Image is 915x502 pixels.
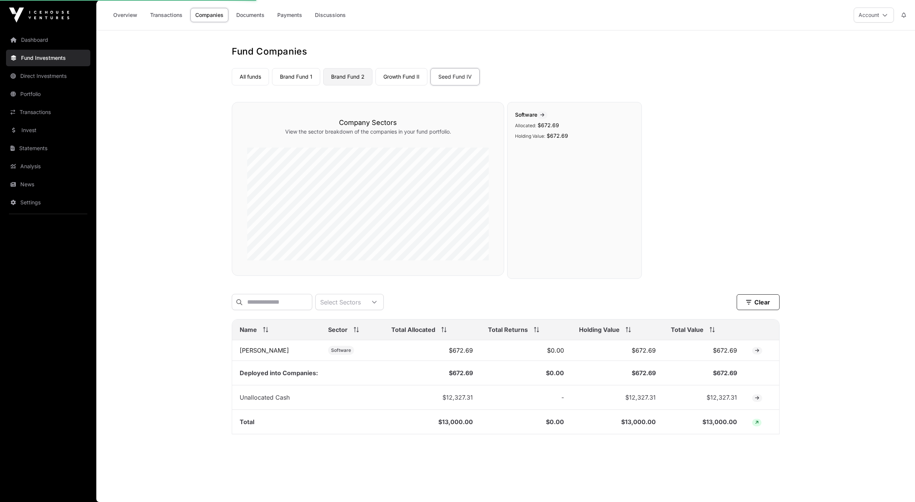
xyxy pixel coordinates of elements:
td: $672.69 [663,361,745,385]
a: Invest [6,122,90,138]
iframe: Chat Widget [877,466,915,502]
td: $672.69 [571,340,664,361]
h3: Company Sectors [247,117,489,128]
img: Icehouse Ventures Logo [9,8,69,23]
a: Transactions [6,104,90,120]
td: $672.69 [663,340,745,361]
td: $672.69 [384,340,480,361]
a: Portfolio [6,86,90,102]
td: Deployed into Companies: [232,361,384,385]
span: Allocated: [515,123,536,128]
a: Settings [6,194,90,211]
a: News [6,176,90,193]
span: $12,327.31 [625,394,656,401]
span: - [561,394,564,401]
span: Total Value [671,325,704,334]
a: Transactions [145,8,187,22]
span: $12,327.31 [442,394,473,401]
span: Software [515,111,547,118]
span: Software [331,347,351,353]
span: Name [240,325,257,334]
div: Select Sectors [316,294,365,310]
span: Total Returns [488,325,528,334]
td: $0.00 [480,340,571,361]
td: Total [232,410,384,434]
a: Companies [190,8,228,22]
button: Clear [737,294,780,310]
span: $672.69 [547,132,568,139]
a: All funds [232,68,269,85]
a: Seed Fund IV [430,68,480,85]
span: Holding Value: [515,133,545,139]
a: Overview [108,8,142,22]
h1: Fund Companies [232,46,780,58]
a: Brand Fund 2 [323,68,372,85]
a: Documents [231,8,269,22]
a: Growth Fund II [375,68,427,85]
td: $13,000.00 [663,410,745,434]
a: Fund Investments [6,50,90,66]
a: [PERSON_NAME] [240,347,289,354]
span: $672.69 [538,122,559,128]
a: Statements [6,140,90,157]
a: Dashboard [6,32,90,48]
td: $672.69 [384,361,480,385]
button: Account [854,8,894,23]
span: $12,327.31 [707,394,737,401]
a: Brand Fund 1 [272,68,320,85]
a: Discussions [310,8,351,22]
td: $0.00 [480,361,571,385]
p: View the sector breakdown of the companies in your fund portfolio. [247,128,489,135]
td: $13,000.00 [384,410,480,434]
span: Unallocated Cash [240,394,290,401]
a: Analysis [6,158,90,175]
span: Holding Value [579,325,620,334]
a: Payments [272,8,307,22]
a: Direct Investments [6,68,90,84]
td: $0.00 [480,410,571,434]
span: Total Allocated [391,325,435,334]
span: Sector [328,325,348,334]
td: $672.69 [571,361,664,385]
td: $13,000.00 [571,410,664,434]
